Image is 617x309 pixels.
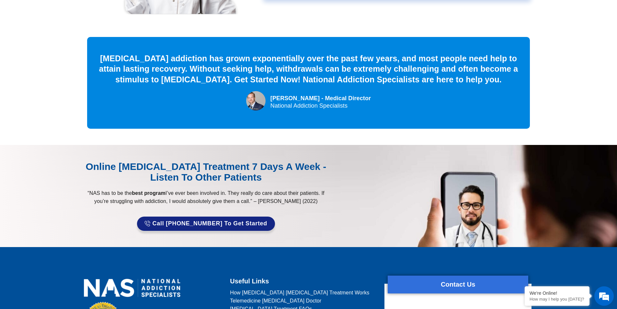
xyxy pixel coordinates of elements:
div: National Addiction Specialists [270,103,371,109]
div: [PERSON_NAME] - Medical Director [270,94,371,103]
span: How [MEDICAL_DATA] [MEDICAL_DATA] Treatment Works [230,289,369,297]
h2: Useful Links [230,276,376,287]
a: Call [PHONE_NUMBER] to Get Started [137,217,275,231]
div: [MEDICAL_DATA] addiction has grown exponentially over the past few years, and most people need he... [97,53,520,85]
span: We're online! [38,82,89,147]
div: Chat with us now [43,34,119,42]
span: Call [PHONE_NUMBER] to Get Started [153,220,268,227]
p: How may I help you today? [530,297,585,302]
a: How [MEDICAL_DATA] [MEDICAL_DATA] Treatment Works [230,289,376,297]
strong: best program [132,190,165,196]
div: We're Online! [530,291,585,296]
span: Telemedicine [MEDICAL_DATA] Doctor [230,297,321,305]
h2: Contact Us [388,279,528,290]
img: national addiction specialists online suboxone doctors clinic for opioid addiction treatment [84,279,180,297]
a: Telemedicine [MEDICAL_DATA] Doctor [230,297,376,305]
div: Online [MEDICAL_DATA] Treatment 7 Days A Week - Listen to Other Patients [81,161,331,183]
p: “NAS has to be the I’ve ever been involved in. They really do care about their patients. If you’r... [81,189,331,205]
div: Minimize live chat window [106,3,122,19]
textarea: Type your message and hit 'Enter' [3,177,123,200]
img: national addictiion specialists suboxone doctors dr chad elkin [246,91,266,111]
div: Navigation go back [7,33,17,43]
